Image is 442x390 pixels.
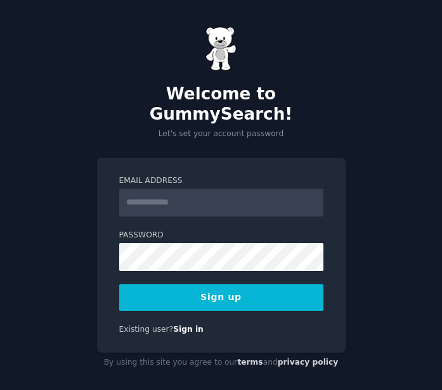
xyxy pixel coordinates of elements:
p: Let's set your account password [97,129,346,140]
a: privacy policy [278,358,339,367]
img: Gummy Bear [205,27,237,71]
div: By using this site you agree to our and [97,353,346,373]
label: Password [119,230,323,241]
button: Sign up [119,284,323,311]
a: Sign in [173,325,204,334]
h2: Welcome to GummySearch! [97,84,346,124]
label: Email Address [119,175,323,187]
span: Existing user? [119,325,174,334]
a: terms [237,358,263,367]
